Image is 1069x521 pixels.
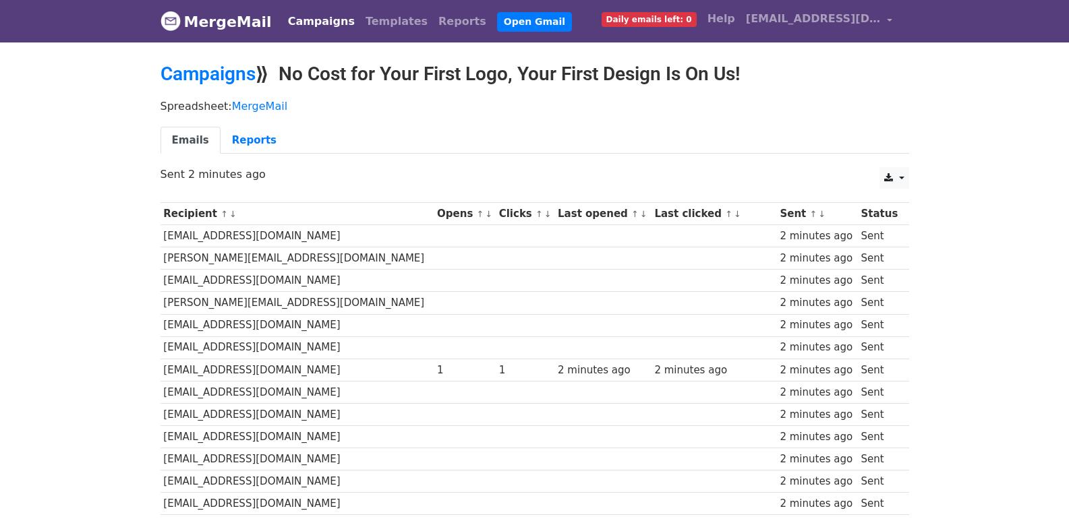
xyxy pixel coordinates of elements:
[746,11,881,27] span: [EMAIL_ADDRESS][DOMAIN_NAME]
[858,336,902,359] td: Sent
[161,63,909,86] h2: ⟫ No Cost for Your First Logo, Your First Design Is On Us!
[161,493,434,515] td: [EMAIL_ADDRESS][DOMAIN_NAME]
[221,209,228,219] a: ↑
[780,340,854,355] div: 2 minutes ago
[741,5,898,37] a: [EMAIL_ADDRESS][DOMAIN_NAME]
[161,225,434,247] td: [EMAIL_ADDRESS][DOMAIN_NAME]
[725,209,732,219] a: ↑
[780,273,854,288] div: 2 minutes ago
[702,5,741,32] a: Help
[780,251,854,266] div: 2 minutes ago
[477,209,484,219] a: ↑
[780,317,854,333] div: 2 minutes ago
[858,403,902,425] td: Sent
[161,403,434,425] td: [EMAIL_ADDRESS][DOMAIN_NAME]
[161,381,434,403] td: [EMAIL_ADDRESS][DOMAIN_NAME]
[858,448,902,470] td: Sent
[161,7,272,36] a: MergeMail
[818,209,826,219] a: ↓
[780,429,854,445] div: 2 minutes ago
[161,247,434,270] td: [PERSON_NAME][EMAIL_ADDRESS][DOMAIN_NAME]
[631,209,639,219] a: ↑
[232,100,287,113] a: MergeMail
[161,426,434,448] td: [EMAIL_ADDRESS][DOMAIN_NAME]
[858,203,902,225] th: Status
[858,359,902,381] td: Sent
[858,426,902,448] td: Sent
[734,209,741,219] a: ↓
[780,385,854,400] div: 2 minutes ago
[809,209,817,219] a: ↑
[485,209,492,219] a: ↓
[858,225,902,247] td: Sent
[433,8,492,35] a: Reports
[544,209,552,219] a: ↓
[161,336,434,359] td: [EMAIL_ADDRESS][DOMAIN_NAME]
[780,407,854,423] div: 2 minutes ago
[858,247,902,270] td: Sent
[161,127,221,154] a: Emails
[161,314,434,336] td: [EMAIL_ADDRESS][DOMAIN_NAME]
[161,470,434,493] td: [EMAIL_ADDRESS][DOMAIN_NAME]
[858,292,902,314] td: Sent
[161,63,256,85] a: Campaigns
[654,363,773,378] div: 2 minutes ago
[780,474,854,489] div: 2 minutes ago
[602,12,697,27] span: Daily emails left: 0
[858,314,902,336] td: Sent
[497,12,572,32] a: Open Gmail
[360,8,433,35] a: Templates
[161,359,434,381] td: [EMAIL_ADDRESS][DOMAIN_NAME]
[161,11,181,31] img: MergeMail logo
[652,203,777,225] th: Last clicked
[640,209,647,219] a: ↓
[780,295,854,311] div: 2 minutes ago
[780,496,854,512] div: 2 minutes ago
[554,203,651,225] th: Last opened
[434,203,496,225] th: Opens
[161,270,434,292] td: [EMAIL_ADDRESS][DOMAIN_NAME]
[437,363,492,378] div: 1
[777,203,858,225] th: Sent
[499,363,552,378] div: 1
[221,127,288,154] a: Reports
[536,209,543,219] a: ↑
[858,470,902,493] td: Sent
[780,363,854,378] div: 2 minutes ago
[780,452,854,467] div: 2 minutes ago
[558,363,648,378] div: 2 minutes ago
[496,203,554,225] th: Clicks
[780,228,854,244] div: 2 minutes ago
[596,5,702,32] a: Daily emails left: 0
[161,99,909,113] p: Spreadsheet:
[283,8,360,35] a: Campaigns
[229,209,237,219] a: ↓
[858,270,902,292] td: Sent
[161,448,434,470] td: [EMAIL_ADDRESS][DOMAIN_NAME]
[858,493,902,515] td: Sent
[161,203,434,225] th: Recipient
[161,292,434,314] td: [PERSON_NAME][EMAIL_ADDRESS][DOMAIN_NAME]
[161,167,909,181] p: Sent 2 minutes ago
[858,381,902,403] td: Sent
